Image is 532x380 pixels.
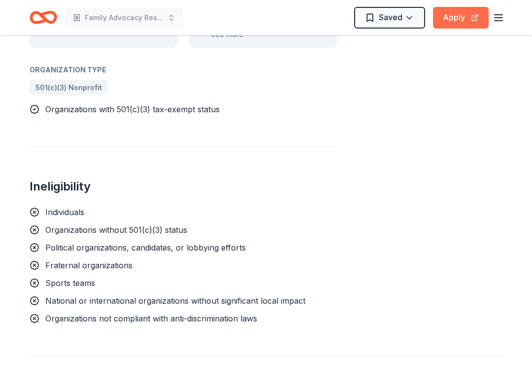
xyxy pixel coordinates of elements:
a: 501(c)(3) Nonprofit [30,80,108,95]
span: Political organizations, candidates, or lobbying efforts [45,243,246,253]
span: Family Advocacy Resource Center and Food Pantry [85,12,164,24]
span: Individuals [45,207,84,217]
span: Organizations with 501(c)(3) tax-exempt status [45,104,220,114]
span: 501(c)(3) Nonprofit [35,82,102,94]
span: Sports teams [45,278,95,288]
h2: Ineligibility [30,179,337,194]
button: Family Advocacy Resource Center and Food Pantry [65,8,183,28]
span: Organizations without 501(c)(3) status [45,225,187,235]
span: Fraternal organizations [45,260,133,270]
div: Organization Type [30,64,337,76]
span: Organizations not compliant with anti-discrimination laws [45,314,257,323]
button: Apply [433,7,489,29]
span: Saved [379,11,402,24]
span: National or international organizations without significant local impact [45,296,305,306]
a: Home [30,6,57,29]
button: Saved [354,7,425,29]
